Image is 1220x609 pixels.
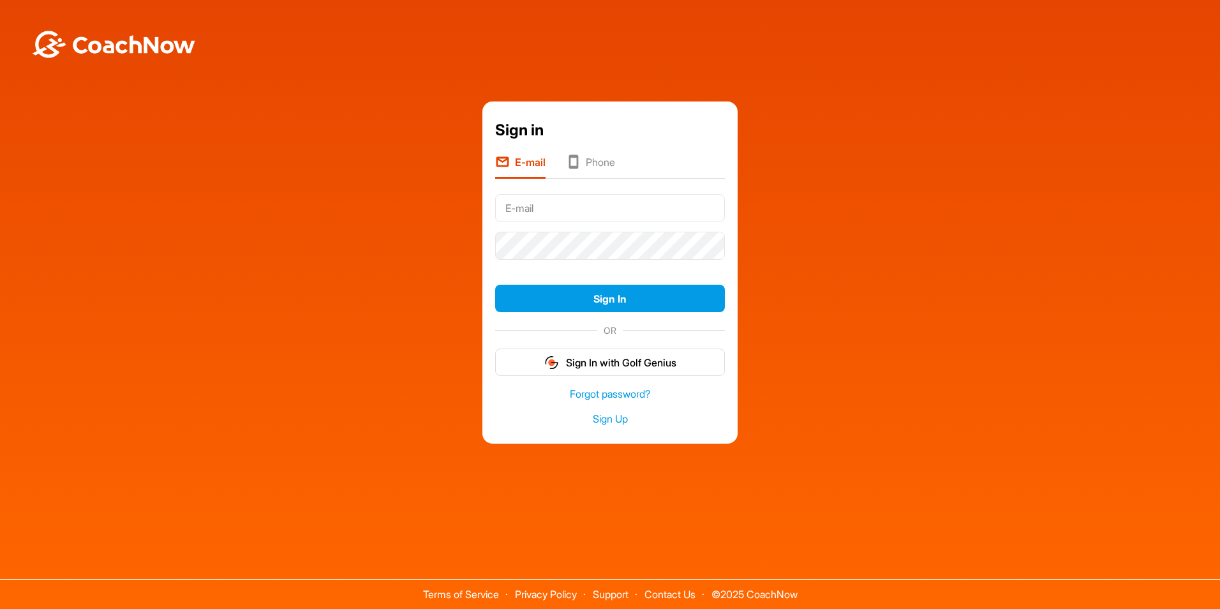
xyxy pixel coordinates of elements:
[495,387,725,402] a: Forgot password?
[423,588,499,601] a: Terms of Service
[31,31,197,58] img: BwLJSsUCoWCh5upNqxVrqldRgqLPVwmV24tXu5FoVAoFEpwwqQ3VIfuoInZCoVCoTD4vwADAC3ZFMkVEQFDAAAAAElFTkSuQmCC
[705,580,804,599] span: © 2025 CoachNow
[495,154,546,179] li: E-mail
[495,412,725,426] a: Sign Up
[495,285,725,312] button: Sign In
[597,324,623,337] span: OR
[495,119,725,142] div: Sign in
[644,588,696,601] a: Contact Us
[495,194,725,222] input: E-mail
[495,349,725,376] button: Sign In with Golf Genius
[593,588,629,601] a: Support
[515,588,577,601] a: Privacy Policy
[544,355,560,370] img: gg_logo
[566,154,615,179] li: Phone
